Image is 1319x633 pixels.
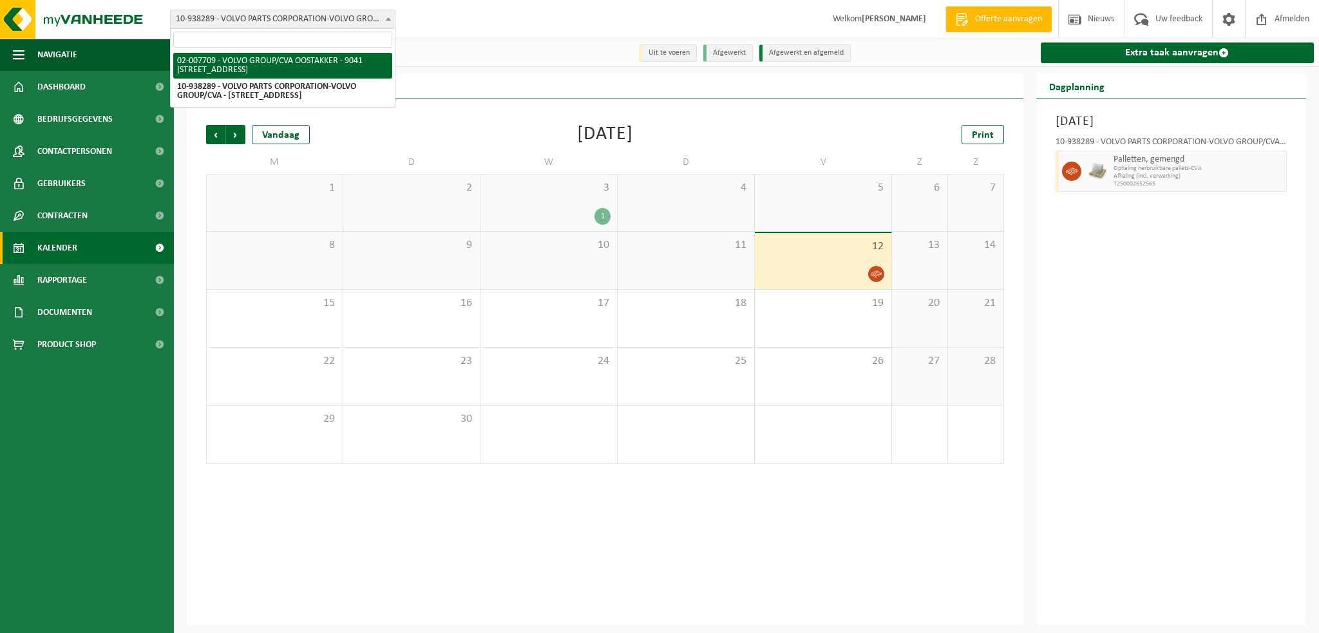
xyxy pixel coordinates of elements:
[37,71,86,103] span: Dashboard
[1114,165,1284,173] span: Ophaling herbruikbare pallets-CVA
[37,264,87,296] span: Rapportage
[948,151,1004,174] td: Z
[1114,155,1284,165] span: Palletten, gemengd
[898,296,941,310] span: 20
[350,181,473,195] span: 2
[945,6,1052,32] a: Offerte aanvragen
[213,354,336,368] span: 22
[577,125,633,144] div: [DATE]
[703,44,753,62] li: Afgewerkt
[639,44,697,62] li: Uit te voeren
[862,14,926,24] strong: [PERSON_NAME]
[37,328,96,361] span: Product Shop
[954,296,997,310] span: 21
[206,125,225,144] span: Vorige
[350,354,473,368] span: 23
[761,240,885,254] span: 12
[343,151,480,174] td: D
[898,181,941,195] span: 6
[350,296,473,310] span: 16
[1041,43,1314,63] a: Extra taak aanvragen
[37,135,112,167] span: Contactpersonen
[624,354,748,368] span: 25
[1056,112,1287,131] h3: [DATE]
[1114,180,1284,188] span: T250002652565
[1056,138,1287,151] div: 10-938289 - VOLVO PARTS CORPORATION-VOLVO GROUP/CVA - OOSTAKKER
[972,13,1045,26] span: Offerte aanvragen
[898,238,941,252] span: 13
[173,53,392,79] li: 02-007709 - VOLVO GROUP/CVA OOSTAKKER - 9041 [STREET_ADDRESS]
[624,238,748,252] span: 11
[954,181,997,195] span: 7
[37,103,113,135] span: Bedrijfsgegevens
[898,354,941,368] span: 27
[37,232,77,264] span: Kalender
[755,151,892,174] td: V
[213,181,336,195] span: 1
[487,238,611,252] span: 10
[206,151,343,174] td: M
[350,238,473,252] span: 9
[954,354,997,368] span: 28
[1036,73,1117,99] h2: Dagplanning
[487,354,611,368] span: 24
[972,130,994,140] span: Print
[213,412,336,426] span: 29
[213,296,336,310] span: 15
[594,208,611,225] div: 1
[173,79,392,104] li: 10-938289 - VOLVO PARTS CORPORATION-VOLVO GROUP/CVA - [STREET_ADDRESS]
[252,125,310,144] div: Vandaag
[37,167,86,200] span: Gebruikers
[487,181,611,195] span: 3
[213,238,336,252] span: 8
[761,296,885,310] span: 19
[1114,173,1284,180] span: Afhaling (incl. verwerking)
[226,125,245,144] span: Volgende
[37,200,88,232] span: Contracten
[761,181,885,195] span: 5
[37,296,92,328] span: Documenten
[624,181,748,195] span: 4
[480,151,618,174] td: W
[1088,162,1107,181] img: LP-PA-00000-WDN-11
[350,412,473,426] span: 30
[892,151,948,174] td: Z
[170,10,395,29] span: 10-938289 - VOLVO PARTS CORPORATION-VOLVO GROUP/CVA - 9041 OOSTAKKER, SMALLEHEERWEG 31
[962,125,1004,144] a: Print
[759,44,851,62] li: Afgewerkt en afgemeld
[761,354,885,368] span: 26
[624,296,748,310] span: 18
[37,39,77,71] span: Navigatie
[618,151,755,174] td: D
[171,10,395,28] span: 10-938289 - VOLVO PARTS CORPORATION-VOLVO GROUP/CVA - 9041 OOSTAKKER, SMALLEHEERWEG 31
[487,296,611,310] span: 17
[954,238,997,252] span: 14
